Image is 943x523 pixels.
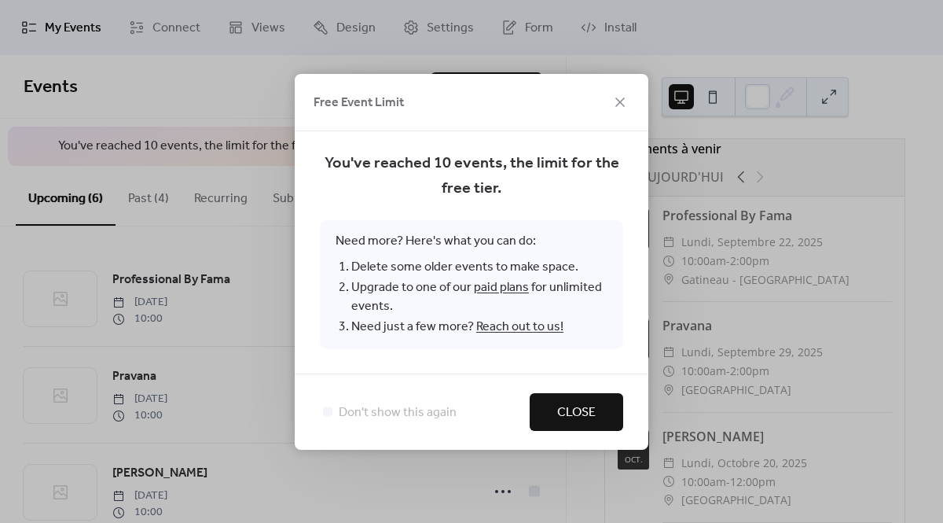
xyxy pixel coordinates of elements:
[320,151,623,201] span: You've reached 10 events, the limit for the free tier.
[351,317,607,337] li: Need just a few more?
[476,315,563,339] a: Reach out to us!
[474,275,529,300] a: paid plans
[351,257,607,278] li: Delete some older events to make space.
[351,278,607,317] li: Upgrade to one of our for unlimited events.
[557,403,596,422] span: Close
[339,403,457,422] span: Don't show this again
[530,393,623,431] button: Close
[320,220,623,349] span: Need more? Here's what you can do:
[314,94,404,112] span: Free Event Limit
